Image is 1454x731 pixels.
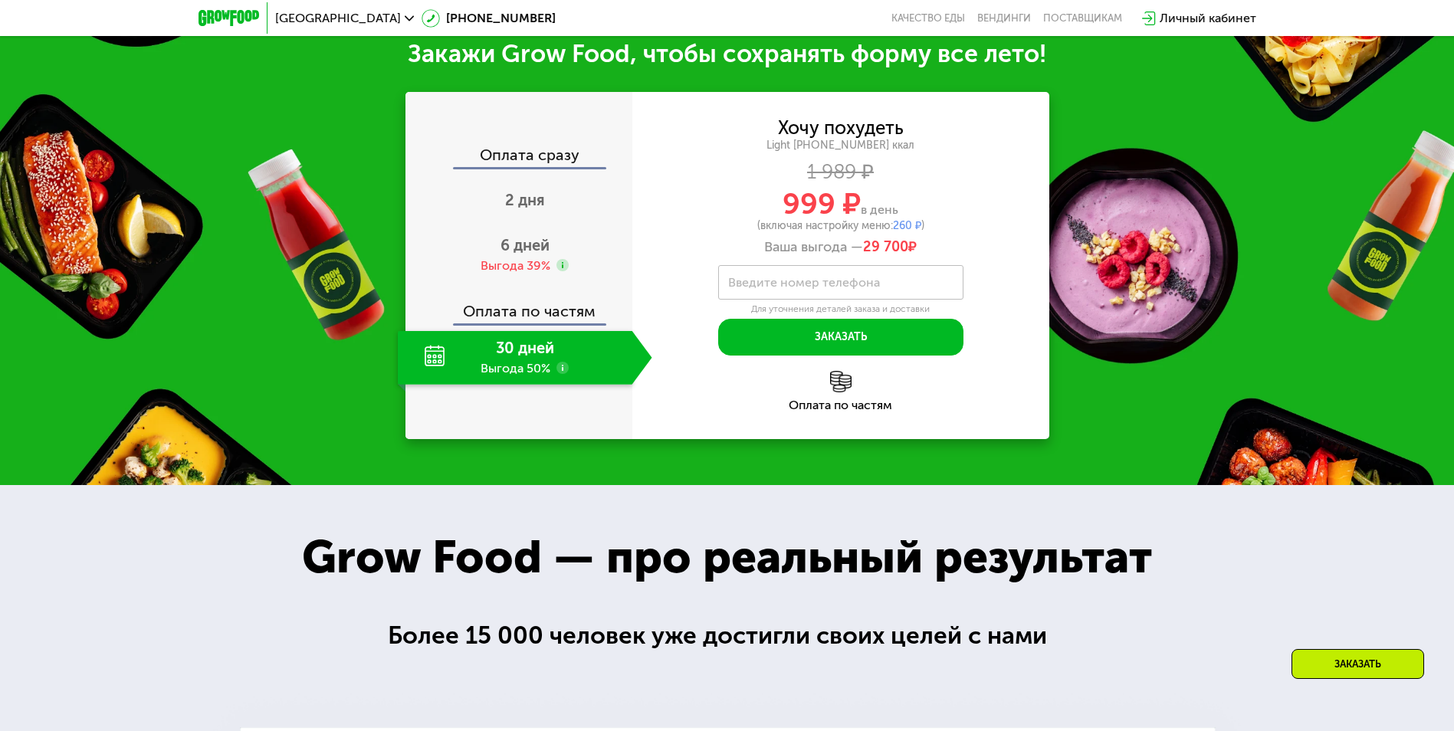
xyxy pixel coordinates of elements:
div: Для уточнения деталей заказа и доставки [718,303,963,316]
label: Введите номер телефона [728,278,880,287]
div: Личный кабинет [1160,9,1256,28]
div: Более 15 000 человек уже достигли своих целей с нами [388,617,1066,654]
div: Оплата сразу [407,147,632,167]
div: Grow Food — про реальный результат [269,523,1185,592]
div: Ваша выгода — [632,239,1049,256]
div: Оплата по частям [407,288,632,323]
div: 1 989 ₽ [632,164,1049,181]
div: Light [PHONE_NUMBER] ккал [632,139,1049,152]
a: Качество еды [891,12,965,25]
span: 260 ₽ [893,219,921,232]
div: Заказать [1292,649,1424,679]
span: 2 дня [505,191,545,209]
button: Заказать [718,319,963,356]
span: 29 700 [863,238,908,255]
img: l6xcnZfty9opOoJh.png [830,371,852,392]
div: Выгода 39% [481,257,550,274]
div: Хочу похудеть [778,120,904,136]
span: [GEOGRAPHIC_DATA] [275,12,401,25]
a: [PHONE_NUMBER] [422,9,556,28]
span: 6 дней [501,236,550,254]
div: (включая настройку меню: ) [632,221,1049,231]
div: поставщикам [1043,12,1122,25]
div: Оплата по частям [632,399,1049,411]
span: в день [861,202,898,217]
span: ₽ [863,239,917,256]
a: Вендинги [977,12,1031,25]
span: 999 ₽ [783,186,861,221]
